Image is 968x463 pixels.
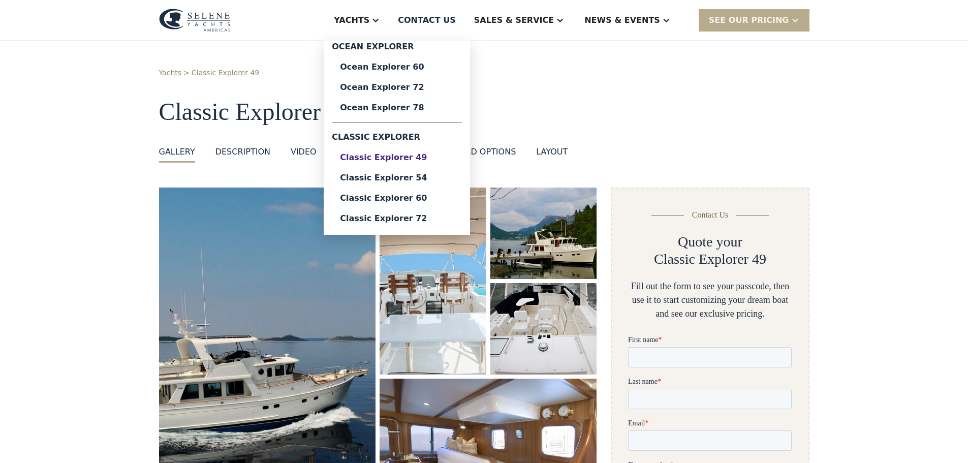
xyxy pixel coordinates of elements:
[709,14,789,26] div: SEE Our Pricing
[340,214,454,223] div: Classic Explorer 72
[291,146,317,163] a: VIDEO
[490,188,597,279] a: open lightbox
[324,41,470,235] nav: Yachts
[490,188,597,279] img: 50 foot motor yacht
[1,380,158,398] span: We respect your time - only the good stuff, never spam.
[584,14,660,26] div: News & EVENTS
[332,208,462,229] a: Classic Explorer 72
[654,251,766,268] h2: Classic Explorer 49
[536,146,568,158] div: layout
[183,68,190,78] div: >
[490,283,597,375] a: open lightbox
[340,104,454,112] div: Ocean Explorer 78
[398,14,456,26] div: Contact US
[332,188,462,208] a: Classic Explorer 60
[340,63,454,71] div: Ocean Explorer 60
[159,146,195,158] div: GALLERY
[678,233,742,251] h2: Quote your
[291,146,317,158] div: VIDEO
[332,41,462,57] div: Ocean Explorer
[340,83,454,91] div: Ocean Explorer 72
[12,413,122,420] strong: Yes, I’d like to receive SMS updates.
[159,99,809,126] h1: Classic Explorer 49
[3,412,9,419] input: Yes, I’d like to receive SMS updates.Reply STOP to unsubscribe at any time.
[699,9,809,31] div: SEE Our Pricing
[474,14,554,26] div: Sales & Service
[340,153,454,162] div: Classic Explorer 49
[490,283,597,375] img: 50 foot motor yacht
[332,127,462,147] div: Classic Explorer
[340,174,454,182] div: Classic Explorer 54
[3,444,9,451] input: I want to subscribe to your Newsletter.Unsubscribe any time by clicking the link at the bottom of...
[536,146,568,163] a: layout
[332,98,462,118] a: Ocean Explorer 78
[332,77,462,98] a: Ocean Explorer 72
[332,168,462,188] a: Classic Explorer 54
[215,146,270,158] div: DESCRIPTION
[332,147,462,168] a: Classic Explorer 49
[340,194,454,202] div: Classic Explorer 60
[192,68,259,78] a: Classic Explorer 49
[332,57,462,77] a: Ocean Explorer 60
[432,146,516,163] a: standard options
[159,9,231,32] img: logo
[3,445,93,461] strong: I want to subscribe to your Newsletter.
[432,146,516,158] div: standard options
[380,188,486,375] a: open lightbox
[334,14,369,26] div: Yachts
[159,68,182,78] a: Yachts
[159,146,195,163] a: GALLERY
[628,280,792,321] div: Fill out the form to see your passcode, then use it to start customizing your dream boat and see ...
[3,413,158,429] span: Reply STOP to unsubscribe at any time.
[1,347,162,374] span: Tick the box below to receive occasional updates, exclusive offers, and VIP access via text message.
[692,209,729,221] div: Contact Us
[215,146,270,163] a: DESCRIPTION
